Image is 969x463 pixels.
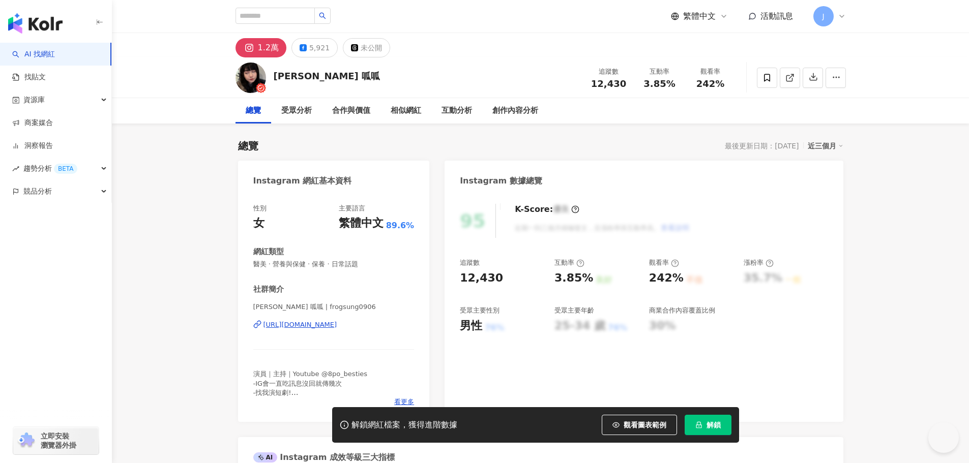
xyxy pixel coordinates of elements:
span: 競品分析 [23,180,52,203]
button: 1.2萬 [236,38,286,57]
div: 242% [649,270,684,286]
div: 總覽 [246,105,261,117]
span: 演員｜主持｜Youtube @8po_besties -IG會一直吃訊息沒回就傳幾次 -找我演短劇! 🎨 ：@frogsungdesign pattern design 歡迎合作請寄 📪：[EM... [253,370,384,424]
div: 5,921 [309,41,330,55]
div: Instagram 網紅基本資料 [253,175,352,187]
div: [PERSON_NAME] 呱呱 [274,70,380,82]
img: chrome extension [16,433,36,449]
div: 社群簡介 [253,284,284,295]
span: 242% [696,79,725,89]
div: 追蹤數 [590,67,628,77]
div: AI [253,452,278,462]
div: 相似網紅 [391,105,421,117]
div: 男性 [460,318,482,334]
span: 看更多 [394,397,414,407]
span: J [822,11,824,22]
button: 未公開 [343,38,390,57]
span: 資源庫 [23,88,45,111]
span: 觀看圖表範例 [624,421,666,429]
button: 5,921 [291,38,338,57]
span: 趨勢分析 [23,157,77,180]
a: 洞察報告 [12,141,53,151]
div: 網紅類型 [253,246,284,257]
div: [URL][DOMAIN_NAME] [263,320,337,329]
div: K-Score : [515,204,579,215]
div: 商業合作內容覆蓋比例 [649,306,715,315]
span: 醫美 · 營養與保健 · 保養 · 日常話題 [253,260,415,269]
span: 解鎖 [707,421,721,429]
div: Instagram 成效等級三大指標 [253,452,395,463]
span: 繁體中文 [683,11,716,22]
div: 互動分析 [442,105,472,117]
div: 女 [253,215,265,231]
div: 漲粉率 [744,258,774,267]
a: [URL][DOMAIN_NAME] [253,320,415,329]
div: 受眾分析 [281,105,312,117]
div: 互動率 [554,258,584,267]
span: 立即安裝 瀏覽器外掛 [41,431,76,450]
div: 繁體中文 [339,215,384,231]
button: 解鎖 [685,415,731,435]
div: 最後更新日期：[DATE] [725,142,799,150]
div: 受眾主要性別 [460,306,500,315]
span: rise [12,165,19,172]
div: 性別 [253,204,267,213]
button: 觀看圖表範例 [602,415,677,435]
img: logo [8,13,63,34]
div: 合作與價值 [332,105,370,117]
div: 主要語言 [339,204,365,213]
a: 找貼文 [12,72,46,82]
div: 創作內容分析 [492,105,538,117]
div: 總覽 [238,139,258,153]
div: 受眾主要年齡 [554,306,594,315]
div: 追蹤數 [460,258,480,267]
div: BETA [54,164,77,174]
div: 3.85% [554,270,593,286]
span: search [319,12,326,19]
span: lock [695,421,702,428]
div: 觀看率 [691,67,730,77]
div: 1.2萬 [258,41,279,55]
div: 互動率 [640,67,679,77]
span: 89.6% [386,220,415,231]
img: KOL Avatar [236,63,266,93]
span: 活動訊息 [760,11,793,21]
span: 3.85% [643,79,675,89]
div: 12,430 [460,270,503,286]
span: [PERSON_NAME] 呱呱 | frogsung0906 [253,302,415,312]
span: 12,430 [591,78,626,89]
div: Instagram 數據總覽 [460,175,542,187]
div: 近三個月 [808,139,843,152]
div: 解鎖網紅檔案，獲得進階數據 [351,420,457,430]
a: chrome extension立即安裝 瀏覽器外掛 [13,427,99,454]
div: 觀看率 [649,258,679,267]
a: 商案媒合 [12,118,53,128]
a: searchAI 找網紅 [12,49,55,59]
div: 未公開 [361,41,382,55]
